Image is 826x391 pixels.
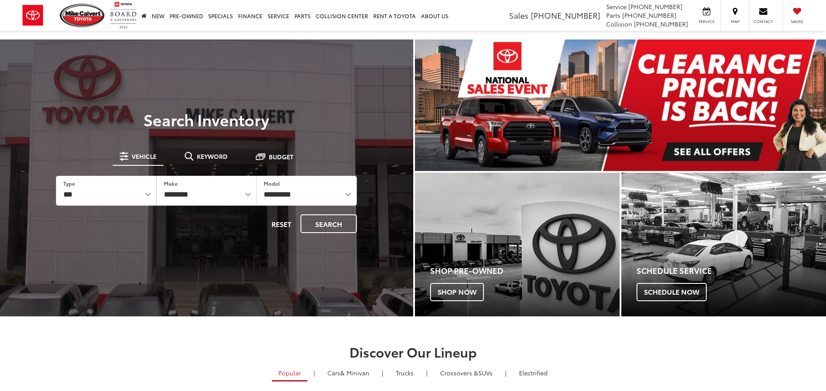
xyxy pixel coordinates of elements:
span: Collision [606,20,632,28]
li: | [503,368,509,377]
span: Keyword [197,153,228,159]
h4: Shop Pre-Owned [430,266,620,275]
a: Schedule Service Schedule Now [621,173,826,316]
span: [PHONE_NUMBER] [628,2,682,11]
span: [PHONE_NUMBER] [622,11,676,20]
li: | [424,368,430,377]
span: Saved [787,19,806,24]
span: Contact [754,19,773,24]
span: [PHONE_NUMBER] [634,20,688,28]
span: Budget [269,154,294,160]
img: Mike Calvert Toyota [60,3,106,27]
a: Cars [321,365,376,380]
h3: Search Inventory [36,111,377,128]
div: Toyota [415,173,620,316]
span: Service [606,2,627,11]
span: [PHONE_NUMBER] [531,10,600,21]
button: Search [300,214,357,233]
li: | [311,368,317,377]
a: Popular [272,365,307,381]
a: Trucks [389,365,420,380]
span: Map [725,19,744,24]
span: & Minivan [340,368,369,377]
span: Parts [606,11,620,20]
label: Type [63,180,75,187]
a: Shop Pre-Owned Shop Now [415,173,620,316]
a: SUVs [434,365,499,380]
label: Model [264,180,280,187]
span: Vehicle [132,153,157,159]
label: Make [164,180,178,187]
li: | [380,368,385,377]
button: Reset [264,214,299,233]
span: Crossovers & [440,368,478,377]
span: Shop Now [430,283,484,301]
span: Service [697,19,716,24]
h4: Schedule Service [637,266,826,275]
span: Schedule Now [637,283,707,301]
span: Sales [509,10,529,21]
div: Toyota [621,173,826,316]
h2: Discover Our Lineup [108,345,719,359]
a: Electrified [513,365,554,380]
